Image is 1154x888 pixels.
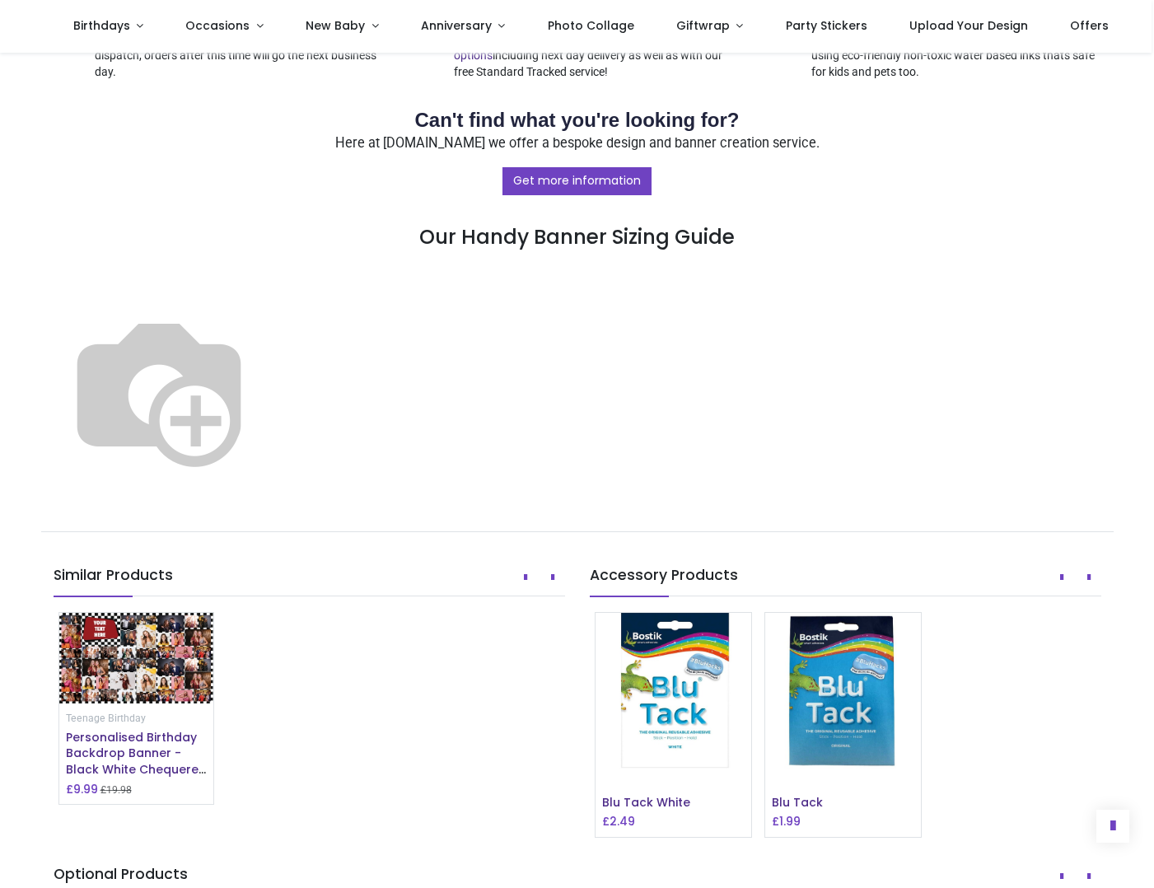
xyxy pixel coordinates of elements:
h5: Accessory Products [590,565,1101,596]
span: 19.98 [106,784,132,796]
h6: £ [602,813,635,830]
p: Order before 11 am [DATE] to [DATE] for same-day dispatch, orders after this time will go the nex... [95,31,386,80]
button: Next [1077,563,1101,591]
span: Birthdays [73,17,130,34]
h6: £ [66,781,98,797]
p: Printed with the latest HP Latex Printing technology using eco-friendly non-toxic water based ink... [811,31,1101,80]
img: Banner_Size_Helper_Image_Compare.svg [54,284,264,495]
img: Personalised Birthday Backdrop Banner - Black White Chequered Photo Collage - 48 Photo [59,613,213,703]
h5: Similar Products [54,565,565,596]
span: 9.99 [73,781,98,797]
h6: Blu Tack White [602,795,745,811]
img: Blu Tack [765,613,921,769]
button: Prev [513,563,538,591]
span: Giftwrap [676,17,730,34]
h6: £ [772,813,801,830]
h6: Personalised Birthday Backdrop Banner - Black White Chequered Photo Collage - 48 Photo [66,730,207,778]
span: Upload Your Design [909,17,1028,34]
span: Photo Collage [548,17,634,34]
a: Get more information [502,167,652,195]
span: Occasions [185,17,250,34]
a: Teenage Birthday [66,711,146,724]
p: Here at [DOMAIN_NAME] we offer a bespoke design and banner creation service. [54,134,1101,153]
a: Personalised Birthday Backdrop Banner - Black White Chequered Photo Collage - 48 Photo [66,729,207,810]
button: Next [540,563,565,591]
small: £ [100,783,132,797]
p: We offer a range of premium tracked including next day delivery as well as with our free Standard... [454,31,744,80]
h2: Can't find what you're looking for? [54,106,1101,134]
button: Prev [1049,563,1074,591]
h6: Blu Tack [772,795,914,811]
a: Blu Tack [772,794,823,811]
span: Anniversary [421,17,492,34]
span: 2.49 [610,813,635,830]
a: Blu Tack White [602,794,690,811]
span: Party Stickers [786,17,867,34]
span: New Baby [306,17,365,34]
h3: Our Handy Banner Sizing Guide [54,166,1101,252]
span: 1.99 [779,813,801,830]
img: Blu Tack White [596,613,751,769]
span: Offers [1070,17,1109,34]
small: Teenage Birthday [66,713,146,724]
